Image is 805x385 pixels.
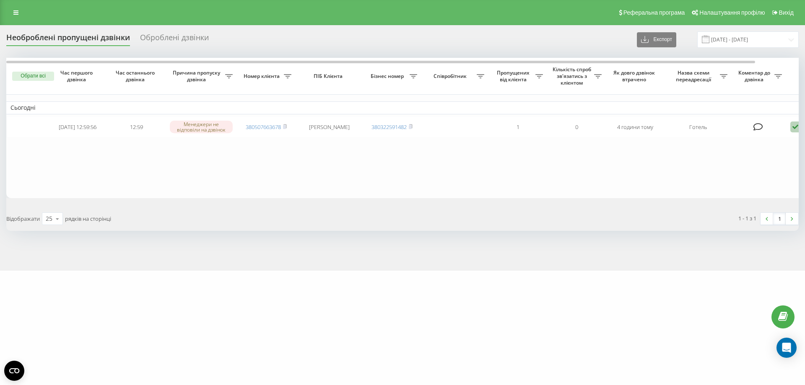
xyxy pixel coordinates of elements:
div: Open Intercom Messenger [776,338,797,358]
td: Готель [665,116,732,138]
span: Пропущених від клієнта [493,70,535,83]
span: Час першого дзвінка [55,70,100,83]
span: Реферальна програма [623,9,685,16]
span: ПІБ Клієнта [303,73,356,80]
button: Експорт [637,32,676,47]
td: [DATE] 12:59:56 [48,116,107,138]
span: Кількість спроб зв'язатись з клієнтом [551,66,594,86]
div: 25 [46,214,52,223]
td: 4 години тому [606,116,665,138]
span: Як довго дзвінок втрачено [613,70,658,83]
span: Вихід [779,9,794,16]
a: 1 [773,213,786,225]
span: Налаштування профілю [699,9,765,16]
span: Номер клієнта [241,73,284,80]
span: Причина пропуску дзвінка [170,70,225,83]
div: Менеджери не відповіли на дзвінок [170,121,233,133]
span: рядків на сторінці [65,215,111,222]
span: Бізнес номер [367,73,410,80]
span: Час останнього дзвінка [114,70,159,83]
td: 0 [547,116,606,138]
button: Обрати всі [12,72,54,81]
div: 1 - 1 з 1 [738,214,756,222]
span: Коментар до дзвінка [736,70,774,83]
td: 1 [488,116,547,138]
div: Оброблені дзвінки [140,33,209,46]
span: Співробітник [426,73,477,80]
a: 380322591482 [371,123,407,131]
span: Відображати [6,215,40,222]
td: 12:59 [107,116,166,138]
span: Назва схеми переадресації [669,70,720,83]
div: Необроблені пропущені дзвінки [6,33,130,46]
td: [PERSON_NAME] [296,116,363,138]
a: 380507663678 [246,123,281,131]
button: Open CMP widget [4,361,24,381]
